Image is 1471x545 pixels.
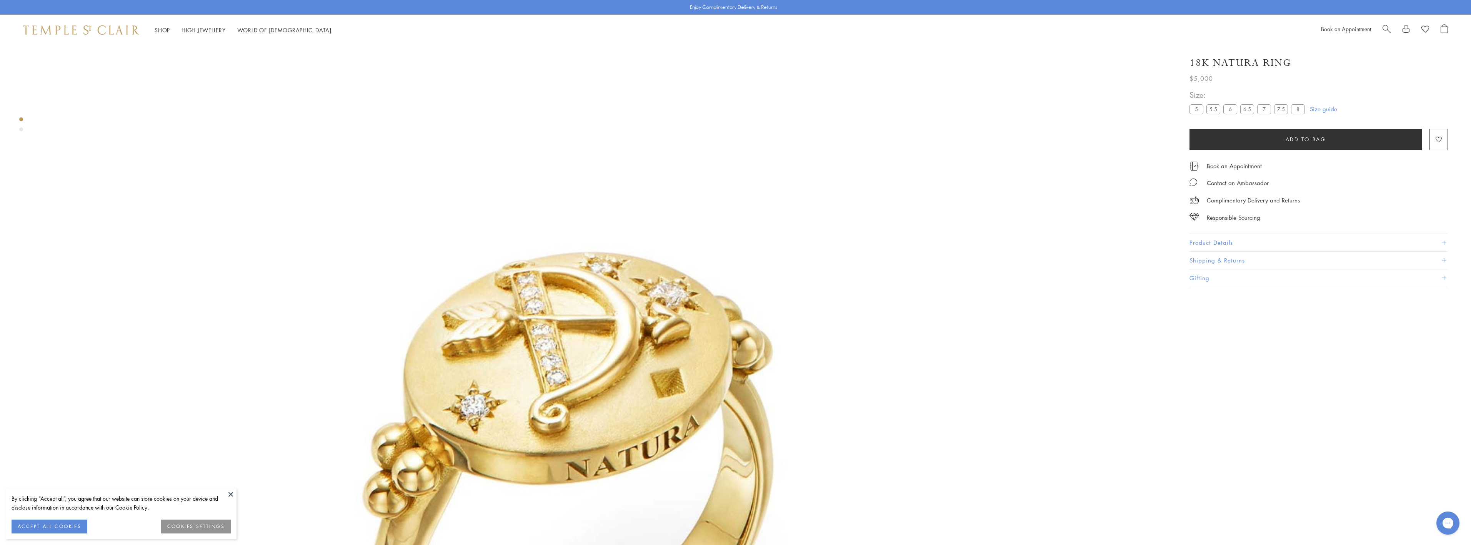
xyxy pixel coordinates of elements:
label: 5 [1189,104,1203,114]
a: View Wishlist [1421,24,1429,36]
button: Shipping & Returns [1189,252,1448,269]
h1: 18K Natura Ring [1189,56,1291,70]
div: By clicking “Accept all”, you agree that our website can store cookies on your device and disclos... [12,494,231,512]
div: Responsible Sourcing [1207,213,1260,222]
a: Book an Appointment [1321,25,1371,33]
label: 5.5 [1206,104,1220,114]
button: Product Details [1189,234,1448,251]
a: Size guide [1310,105,1337,113]
nav: Main navigation [155,25,332,35]
p: Complimentary Delivery and Returns [1207,196,1300,205]
button: ACCEPT ALL COOKIES [12,520,87,533]
button: COOKIES SETTINGS [161,520,231,533]
a: Book an Appointment [1207,162,1262,170]
img: icon_delivery.svg [1189,196,1199,205]
p: Enjoy Complimentary Delivery & Returns [690,3,777,11]
label: 6.5 [1240,104,1254,114]
a: ShopShop [155,26,170,34]
a: High JewelleryHigh Jewellery [182,26,226,34]
span: Size: [1189,89,1308,101]
img: icon_sourcing.svg [1189,213,1199,221]
button: Add to bag [1189,129,1422,150]
div: Contact an Ambassador [1207,178,1269,188]
img: MessageIcon-01_2.svg [1189,178,1197,186]
a: Search [1383,24,1391,36]
label: 7 [1257,104,1271,114]
img: Temple St. Clair [23,25,139,35]
span: Add to bag [1286,135,1326,144]
span: $5,000 [1189,74,1213,84]
label: 6 [1223,104,1237,114]
img: icon_appointment.svg [1189,162,1199,171]
a: Open Shopping Bag [1441,24,1448,36]
button: Gifting [1189,269,1448,287]
label: 7.5 [1274,104,1288,114]
iframe: Gorgias live chat messenger [1433,509,1463,537]
div: Product gallery navigation [19,115,23,137]
label: 8 [1291,104,1305,114]
a: World of [DEMOGRAPHIC_DATA]World of [DEMOGRAPHIC_DATA] [237,26,332,34]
